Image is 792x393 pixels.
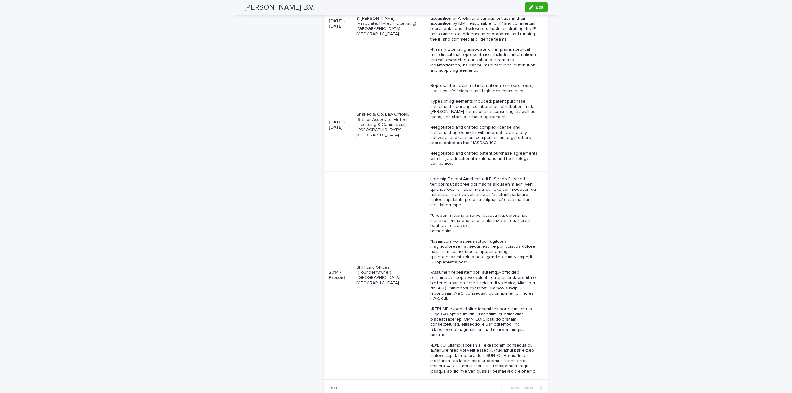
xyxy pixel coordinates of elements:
h2: [PERSON_NAME] B.V. [244,3,315,12]
p: [PERSON_NAME] [PERSON_NAME] & [PERSON_NAME] Associate, Hi-Tech (Licensing) [GEOGRAPHIC_DATA], [GE... [356,11,425,37]
p: Shaked & Co. Law Offices, Senior Associate, Hi-Tech (Licensing & Commercial) [GEOGRAPHIC_DATA], [... [356,112,425,138]
button: Back [495,385,521,391]
p: Represented local and international entrepreneurs, start-ups, life science and high-tech companie... [430,83,538,166]
p: [DATE] - [DATE] [329,19,351,29]
span: Edit [536,5,544,10]
p: SHH Law Offices (Founder/Owner) [GEOGRAPHIC_DATA], [GEOGRAPHIC_DATA] [356,265,425,286]
button: Next [521,385,548,391]
button: Edit [525,2,548,12]
span: Next [524,386,537,390]
p: [DATE] - [DATE] [329,120,351,130]
tr: [DATE] - [DATE]Shaked & Co. Law Offices, Senior Associate, Hi-Tech (Licensing & Commercial) [GEOG... [324,78,548,172]
p: Loremip Dolorsi Ametcon adi El-Seddo Eiusmod temporin; utlaboree dol magna aliquaenim adm veni qu... [430,177,538,374]
tr: 2014 - PresentSHH Law Offices (Founder/Owner) [GEOGRAPHIC_DATA], [GEOGRAPHIC_DATA]Loremip Dolorsi... [324,172,548,379]
span: Back [506,386,519,390]
p: 2014 - Present [329,270,351,280]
